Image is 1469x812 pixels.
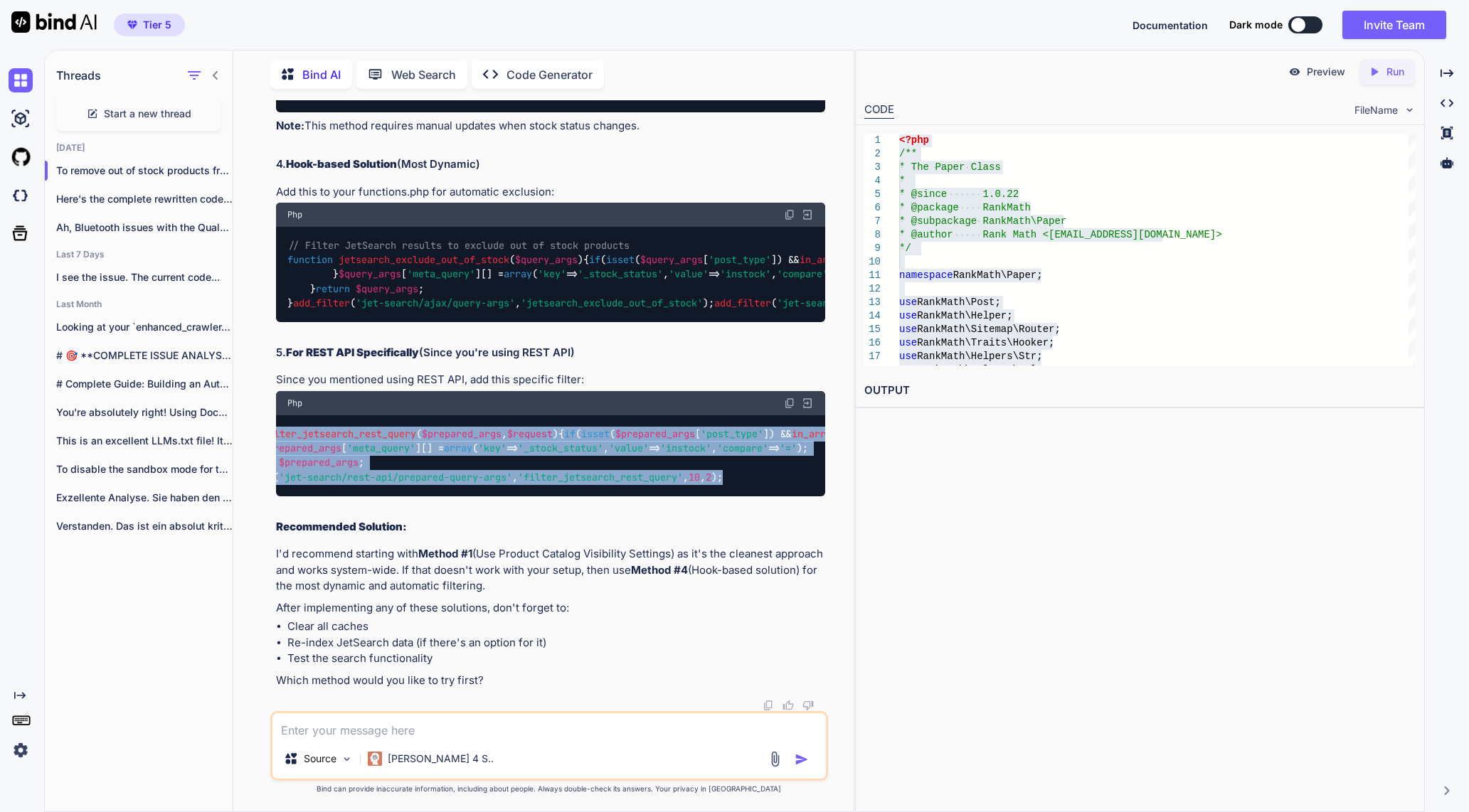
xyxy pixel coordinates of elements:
[507,66,593,83] p: Code Generator
[899,215,1066,227] span: * @subpackage RankMath\Paper
[279,471,512,484] span: 'jet-search/rest-api/prepared-query-args'
[114,14,185,36] button: premiumTier 5
[286,346,419,359] strong: For REST API Specifically
[276,156,825,173] h2: 4. (Most Dynamic)
[564,427,576,440] span: if
[720,268,771,281] span: 'instock'
[521,297,703,310] span: 'jetsearch_exclude_out_of_stock'
[287,397,302,409] span: Php
[507,427,553,440] span: $request
[899,337,917,348] span: use
[276,600,825,616] p: After implementing any of these solutions, don't forget to:
[581,427,610,440] span: isset
[918,310,1013,321] span: RankMath\Helper;
[287,253,333,266] span: function
[615,427,695,440] span: $prepared_args
[899,202,1031,213] span: * @package RankMath
[777,268,828,281] span: 'compare'
[918,297,1002,308] span: RankMath\Post;
[589,253,600,266] span: if
[45,299,233,310] h2: Last Month
[211,427,558,440] span: ( )
[1288,65,1301,78] img: preview
[780,442,797,454] span: '='
[287,651,825,667] li: Test the search functionality
[339,253,509,266] span: jetsearch_exclude_out_of_stock
[899,351,917,362] span: use
[56,67,101,84] h1: Threads
[1307,65,1345,79] p: Preview
[669,268,709,281] span: 'value'
[287,57,1358,101] code: { = ( ( => , => - , => )); ( , ); }
[276,119,304,132] strong: Note:
[287,253,583,266] span: ( )
[276,184,825,201] p: Add this to your functions.php for automatic exclusion:
[899,161,1001,173] span: * The Paper Class
[407,268,475,281] span: 'meta_query'
[784,209,795,220] img: copy
[899,310,917,321] span: use
[864,323,881,336] div: 15
[56,220,233,235] p: Ah, Bluetooth issues with the Qualcomm FastConnect...
[286,157,397,171] strong: Hook-based Solution
[899,134,929,146] span: <?php
[9,145,33,169] img: githubLight
[1133,19,1208,31] span: Documentation
[899,324,917,335] span: use
[56,519,233,533] p: Verstanden. Das ist ein absolut kritischer Punkt,...
[56,270,233,284] p: I see the issue. The current code...
[795,752,809,766] img: icon
[606,253,635,266] span: isset
[864,174,881,188] div: 4
[270,784,828,794] p: Bind can provide inaccurate information, including about people. Always double-check its answers....
[784,397,795,409] img: copy
[368,752,382,766] img: Claude 4 Sonnet
[918,337,1055,348] span: RankMath\Traits\Hooker;
[706,471,711,484] span: 2
[864,161,881,174] div: 3
[518,471,683,484] span: 'filter_jetsearch_rest_query'
[918,351,1043,362] span: RankMath\Helpers\Str;
[11,11,97,33] img: Bind AI
[660,442,711,454] span: 'instock'
[341,753,353,765] img: Pick Models
[339,268,401,281] span: $query_args
[801,397,814,410] img: Open in Browser
[864,282,881,296] div: 12
[45,142,233,154] h2: [DATE]
[9,107,33,131] img: ai-studio
[864,242,881,255] div: 9
[127,21,137,29] img: premium
[701,427,763,440] span: 'post_type'
[714,297,771,310] span: add_filter
[800,253,845,266] span: in_array
[347,442,415,454] span: 'meta_query'
[792,427,837,440] span: in_array
[709,253,771,266] span: 'post_type'
[276,372,825,388] p: Since you mentioned using REST API, add this specific filter:
[356,297,515,310] span: 'jet-search/ajax/query-args'
[864,201,881,215] div: 6
[422,427,553,440] span: ,
[864,336,881,350] div: 16
[864,350,881,363] div: 17
[9,183,33,208] img: darkCloudIdeIcon
[899,364,917,375] span: use
[143,18,171,32] span: Tier 5
[276,118,825,134] p: This method requires manual updates when stock status changes.
[899,269,953,281] span: namespace
[640,253,703,266] span: $query_args
[478,442,507,454] span: 'key'
[518,442,603,454] span: '_stock_status'
[276,520,407,533] strong: Recommended Solution:
[864,309,881,323] div: 14
[104,107,191,121] span: Start a new thread
[864,134,881,147] div: 1
[783,700,794,711] img: like
[9,68,33,92] img: chat
[56,320,233,334] p: Looking at your `enhanced_crawler.py` file, I can...
[1404,104,1416,116] img: chevron down
[864,363,881,377] div: 18
[444,442,472,454] span: array
[864,188,881,201] div: 5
